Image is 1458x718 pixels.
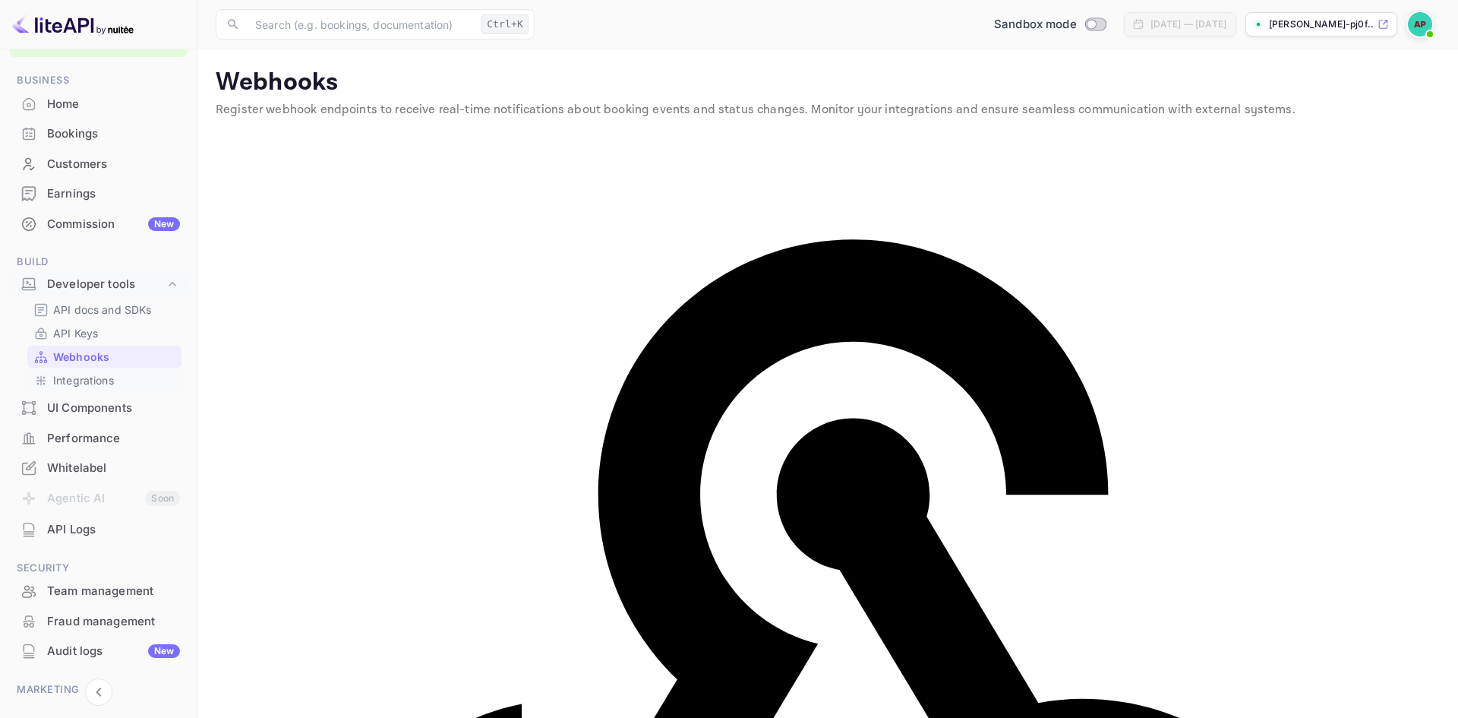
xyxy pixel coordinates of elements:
div: Earnings [9,179,188,209]
p: Webhooks [216,68,1440,98]
div: Audit logs [47,643,180,660]
div: Developer tools [9,271,188,298]
div: Bookings [9,119,188,149]
a: API docs and SDKs [33,302,175,318]
div: Performance [47,430,180,448]
div: Home [47,96,180,113]
div: Fraud management [47,613,180,631]
div: API Keys [27,322,181,344]
p: Register webhook endpoints to receive real-time notifications about booking events and status cha... [216,101,1440,119]
p: Webhooks [53,349,109,365]
div: Integrations [27,369,181,391]
p: Integrations [53,372,114,388]
img: Alexander Presman [1408,12,1432,36]
div: CommissionNew [9,210,188,239]
div: Developer tools [47,276,165,293]
div: UI Components [47,400,180,417]
a: Whitelabel [9,454,188,482]
p: API docs and SDKs [53,302,152,318]
div: Earnings [47,185,180,203]
a: Customers [9,150,188,178]
div: [DATE] — [DATE] [1150,17,1226,31]
div: UI Components [9,394,188,423]
p: API Keys [53,325,98,341]
div: Webhooks [27,346,181,368]
a: CommissionNew [9,210,188,238]
span: Sandbox mode [994,16,1077,33]
div: Bookings [47,125,180,143]
a: Integrations [33,372,175,388]
a: Home [9,90,188,118]
a: UI Components [9,394,188,422]
div: Team management [47,583,180,600]
a: Audit logsNew [9,637,188,665]
p: [PERSON_NAME]-pj0f... [1269,17,1374,31]
div: Audit logsNew [9,637,188,666]
span: Build [9,254,188,270]
div: New [148,644,180,658]
input: Search (e.g. bookings, documentation) [246,9,475,40]
div: Team management [9,577,188,606]
div: New [148,217,180,231]
a: API Logs [9,515,188,543]
a: Earnings [9,179,188,207]
a: Performance [9,424,188,452]
button: Collapse navigation [85,678,112,706]
div: Customers [9,150,188,179]
div: API Logs [9,515,188,545]
div: Performance [9,424,188,454]
a: API Keys [33,325,175,341]
a: Webhooks [33,349,175,365]
a: Team management [9,577,188,605]
div: Whitelabel [47,460,180,477]
div: Ctrl+K [481,14,529,34]
span: Business [9,72,188,89]
div: Switch to Production mode [988,16,1112,33]
div: API Logs [47,521,180,539]
a: Fraud management [9,607,188,635]
div: Customers [47,156,180,173]
a: Bookings [9,119,188,147]
span: Security [9,560,188,577]
div: API docs and SDKs [27,299,181,321]
div: Fraud management [9,607,188,637]
div: Home [9,90,188,119]
span: Marketing [9,682,188,698]
img: LiteAPI logo [12,12,134,36]
div: Commission [47,216,180,233]
div: Whitelabel [9,454,188,483]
